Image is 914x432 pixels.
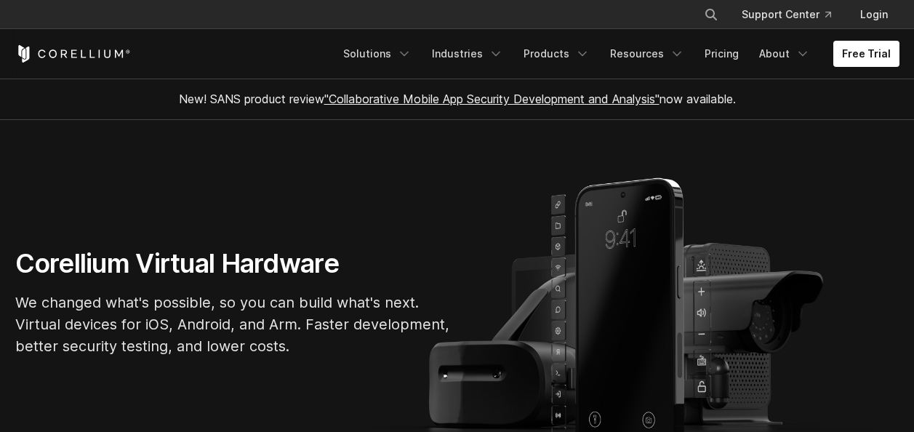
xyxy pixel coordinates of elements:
[334,41,899,67] div: Navigation Menu
[324,92,660,106] a: "Collaborative Mobile App Security Development and Analysis"
[15,45,131,63] a: Corellium Home
[730,1,843,28] a: Support Center
[696,41,747,67] a: Pricing
[515,41,598,67] a: Products
[179,92,736,106] span: New! SANS product review now available.
[698,1,724,28] button: Search
[15,292,452,357] p: We changed what's possible, so you can build what's next. Virtual devices for iOS, Android, and A...
[423,41,512,67] a: Industries
[833,41,899,67] a: Free Trial
[601,41,693,67] a: Resources
[849,1,899,28] a: Login
[15,247,452,280] h1: Corellium Virtual Hardware
[334,41,420,67] a: Solutions
[686,1,899,28] div: Navigation Menu
[750,41,819,67] a: About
